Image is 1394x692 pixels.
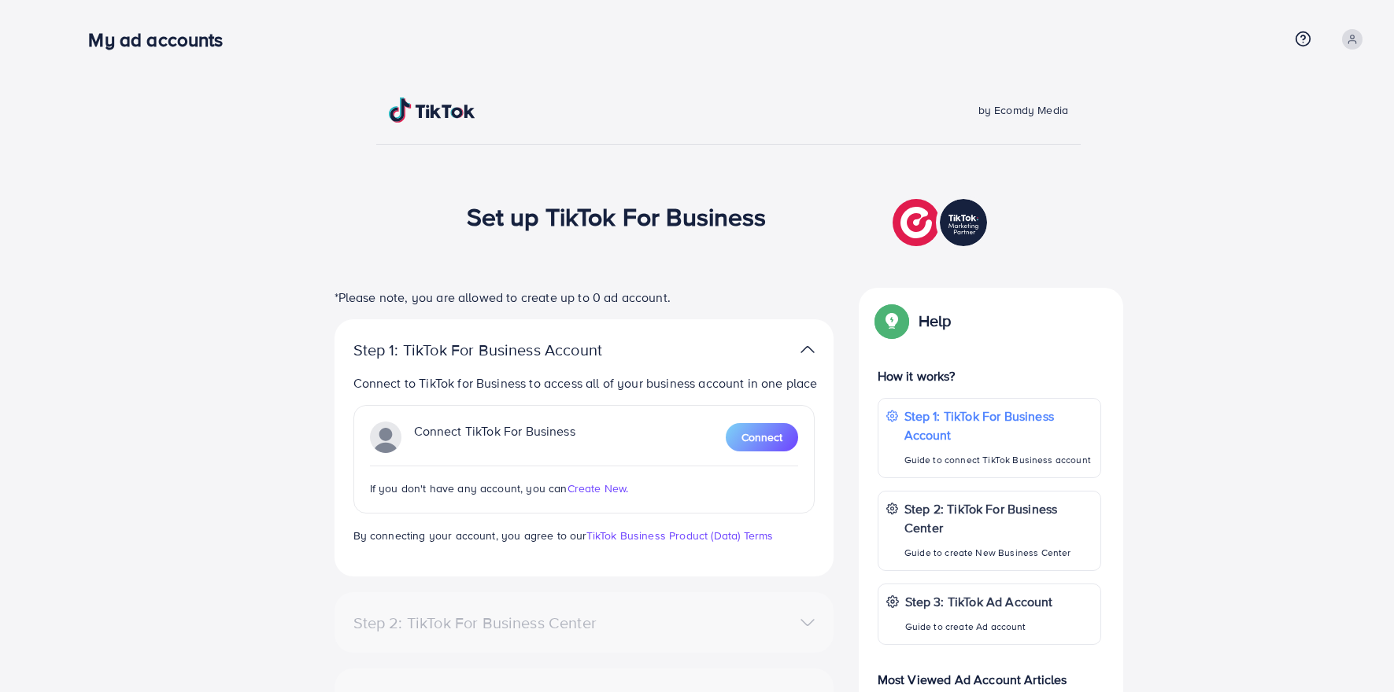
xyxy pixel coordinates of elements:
[904,499,1093,537] p: Step 2: TikTok For Business Center
[904,407,1093,444] p: Step 1: TikTok For Business Account
[389,98,475,123] img: TikTok
[878,307,906,335] img: Popup guide
[741,429,782,445] span: Connect
[801,338,815,361] img: TikTok partner
[904,543,1093,562] p: Guide to create New Business Center
[586,528,774,543] a: TikTok Business Product (Data) Terms
[905,617,1053,636] p: Guide to create Ad account
[353,340,653,359] p: Step 1: TikTok For Business Account
[726,423,798,451] button: Connect
[414,421,575,453] p: Connect TikTok For Business
[978,102,1068,118] span: by Ecomdy Media
[370,480,568,496] span: If you don't have any account, you can
[88,28,235,51] h3: My ad accounts
[878,366,1101,385] p: How it works?
[353,526,815,545] p: By connecting your account, you agree to our
[919,311,952,330] p: Help
[878,657,1101,689] p: Most Viewed Ad Account Articles
[353,374,821,392] p: Connect to TikTok for Business to access all of your business account in one place
[370,421,401,453] img: TikTok partner
[905,592,1053,611] p: Step 3: TikTok Ad Account
[893,195,991,250] img: TikTok partner
[467,201,767,231] h1: Set up TikTok For Business
[568,480,629,496] span: Create New.
[904,451,1093,469] p: Guide to connect TikTok Business account
[335,288,834,307] p: *Please note, you are allowed to create up to 0 ad account.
